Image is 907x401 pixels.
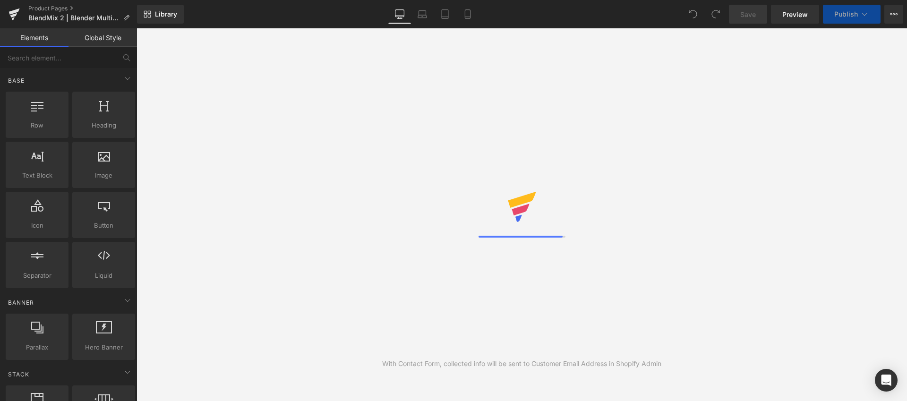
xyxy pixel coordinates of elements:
span: Heading [75,120,132,130]
span: Publish [834,10,858,18]
span: Text Block [9,171,66,180]
span: Library [155,10,177,18]
div: Open Intercom Messenger [875,369,898,392]
a: Product Pages [28,5,137,12]
span: BlendMix 2 | Blender Multifunctional [28,14,119,22]
span: Image [75,171,132,180]
span: Stack [7,370,30,379]
a: Preview [771,5,819,24]
button: Publish [823,5,881,24]
a: Global Style [68,28,137,47]
span: Hero Banner [75,342,132,352]
span: Save [740,9,756,19]
button: Undo [684,5,702,24]
span: Row [9,120,66,130]
span: Parallax [9,342,66,352]
span: Preview [782,9,808,19]
button: More [884,5,903,24]
span: Button [75,221,132,230]
a: Laptop [411,5,434,24]
span: Icon [9,221,66,230]
span: Base [7,76,26,85]
span: Banner [7,298,35,307]
span: Liquid [75,271,132,281]
div: With Contact Form, collected info will be sent to Customer Email Address in Shopify Admin [382,358,661,369]
a: Desktop [388,5,411,24]
span: Separator [9,271,66,281]
button: Redo [706,5,725,24]
a: New Library [137,5,184,24]
a: Mobile [456,5,479,24]
a: Tablet [434,5,456,24]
